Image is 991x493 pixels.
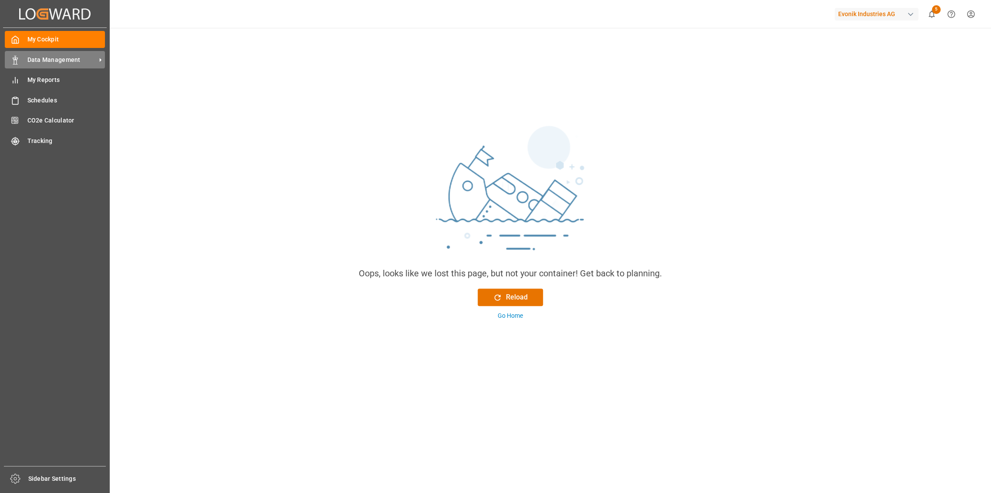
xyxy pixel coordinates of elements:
div: Oops, looks like we lost this page, but not your container! Get back to planning. [359,267,662,280]
div: Reload [493,292,527,303]
span: Sidebar Settings [28,474,106,483]
span: My Cockpit [27,35,105,44]
a: My Reports [5,71,105,88]
button: Evonik Industries AG [835,6,922,22]
span: 5 [932,5,940,14]
div: Go Home [498,311,523,320]
a: Schedules [5,92,105,109]
span: CO2e Calculator [27,116,105,125]
button: Reload [478,289,543,306]
button: Go Home [478,311,543,320]
a: CO2e Calculator [5,112,105,129]
img: sinking_ship.png [380,122,641,267]
span: Schedules [27,96,105,105]
span: Tracking [27,136,105,146]
div: Evonik Industries AG [835,8,918,20]
a: My Cockpit [5,31,105,48]
span: Data Management [27,55,96,65]
button: show 5 new notifications [922,4,941,24]
button: Help Center [941,4,961,24]
a: Tracking [5,132,105,149]
span: My Reports [27,75,105,85]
